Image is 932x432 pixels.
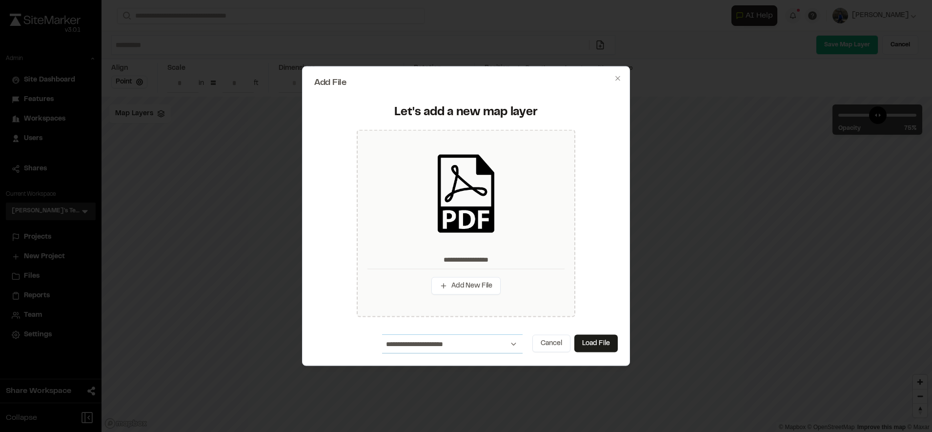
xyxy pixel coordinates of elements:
[320,104,612,120] div: Let's add a new map layer
[357,130,575,317] div: Add New File
[314,78,618,87] h2: Add File
[574,335,618,352] button: Load File
[427,154,505,232] img: pdf_black_icon.png
[431,277,501,294] button: Add New File
[532,335,570,352] button: Cancel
